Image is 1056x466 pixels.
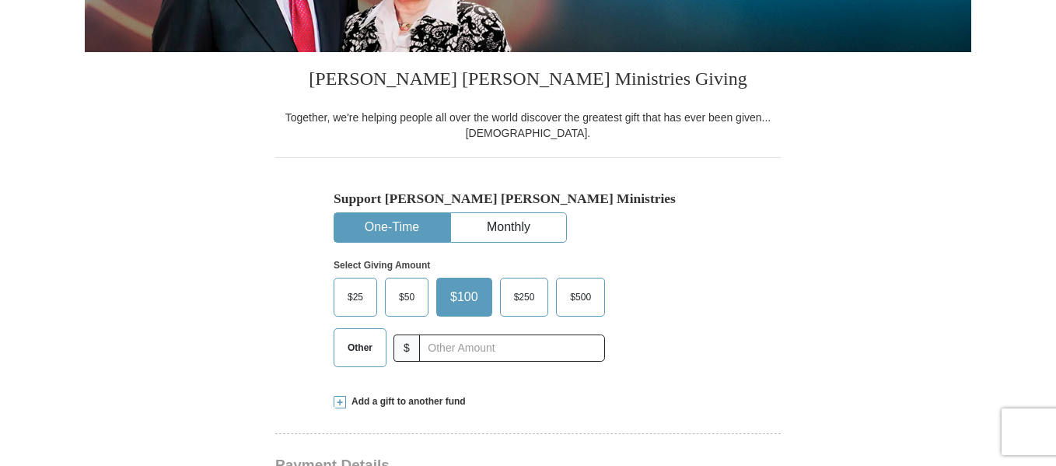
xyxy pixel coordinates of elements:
input: Other Amount [419,335,605,362]
span: $100 [442,286,486,309]
strong: Select Giving Amount [334,260,430,271]
h5: Support [PERSON_NAME] [PERSON_NAME] Ministries [334,191,722,207]
button: One-Time [334,213,449,242]
span: Other [340,336,380,359]
h3: [PERSON_NAME] [PERSON_NAME] Ministries Giving [275,52,781,110]
span: Add a gift to another fund [346,395,466,408]
span: $25 [340,286,371,309]
span: $500 [562,286,599,309]
span: $250 [506,286,543,309]
span: $50 [391,286,422,309]
button: Monthly [451,213,566,242]
div: Together, we're helping people all over the world discover the greatest gift that has ever been g... [275,110,781,141]
span: $ [393,335,420,362]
